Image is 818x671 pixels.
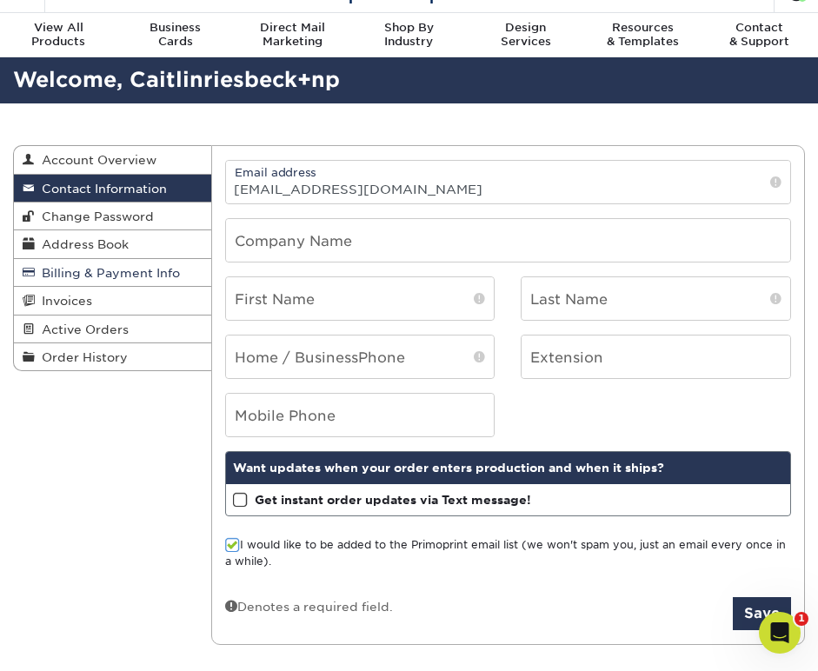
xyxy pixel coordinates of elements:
[4,618,148,665] iframe: Google Customer Reviews
[255,493,531,507] strong: Get instant order updates via Text message!
[350,21,467,35] span: Shop By
[225,597,393,615] div: Denotes a required field.
[702,21,818,35] span: Contact
[14,230,211,258] a: Address Book
[702,21,818,49] div: & Support
[35,182,167,196] span: Contact Information
[759,612,801,654] iframe: Intercom live chat
[795,612,808,626] span: 1
[733,597,791,630] button: Save
[468,13,584,59] a: DesignServices
[35,350,128,364] span: Order History
[35,322,129,336] span: Active Orders
[35,209,154,223] span: Change Password
[350,13,467,59] a: Shop ByIndustry
[35,237,129,251] span: Address Book
[14,175,211,203] a: Contact Information
[14,287,211,315] a: Invoices
[234,13,350,59] a: Direct MailMarketing
[116,21,233,35] span: Business
[35,294,92,308] span: Invoices
[14,146,211,174] a: Account Overview
[14,259,211,287] a: Billing & Payment Info
[226,452,790,483] div: Want updates when your order enters production and when it ships?
[350,21,467,49] div: Industry
[234,21,350,49] div: Marketing
[116,21,233,49] div: Cards
[14,316,211,343] a: Active Orders
[584,21,701,35] span: Resources
[35,266,180,280] span: Billing & Payment Info
[584,13,701,59] a: Resources& Templates
[584,21,701,49] div: & Templates
[14,203,211,230] a: Change Password
[234,21,350,35] span: Direct Mail
[468,21,584,49] div: Services
[35,153,156,167] span: Account Overview
[702,13,818,59] a: Contact& Support
[225,537,791,569] label: I would like to be added to the Primoprint email list (we won't spam you, just an email every onc...
[468,21,584,35] span: Design
[14,343,211,370] a: Order History
[116,13,233,59] a: BusinessCards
